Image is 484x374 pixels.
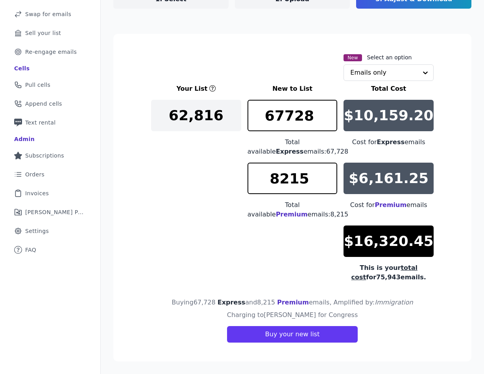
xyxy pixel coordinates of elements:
[344,233,434,249] p: $16,320.45
[344,200,434,210] div: Cost for emails
[14,64,30,72] div: Cells
[248,137,338,156] div: Total available emails: 67,728
[276,148,304,155] span: Express
[276,211,308,218] span: Premium
[172,298,413,307] h4: Buying 67,728 and 8,215 emails
[25,227,49,235] span: Settings
[6,24,94,42] a: Sell your list
[218,299,246,306] span: Express
[169,108,224,123] p: 62,816
[6,147,94,164] a: Subscriptions
[6,5,94,23] a: Swap for emails
[25,81,50,89] span: Pull cells
[349,170,429,186] p: $6,161.25
[25,208,85,216] span: [PERSON_NAME] Performance
[248,84,338,93] h3: New to List
[6,185,94,202] a: Invoices
[25,189,49,197] span: Invoices
[329,299,413,306] span: , Amplified by:
[6,241,94,258] a: FAQ
[6,222,94,240] a: Settings
[344,263,434,282] div: This is your for 75,943 emails.
[25,246,36,254] span: FAQ
[227,310,358,320] h4: Charging to [PERSON_NAME] for Congress
[25,48,77,56] span: Re-engage emails
[6,114,94,131] a: Text rental
[375,201,406,209] span: Premium
[277,299,309,306] span: Premium
[6,76,94,93] a: Pull cells
[367,53,412,61] label: Select an option
[176,84,207,93] h3: Your List
[25,152,64,159] span: Subscriptions
[344,108,434,123] p: $10,159.20
[344,84,434,93] h3: Total Cost
[25,29,61,37] span: Sell your list
[25,100,62,108] span: Append cells
[25,10,71,18] span: Swap for emails
[6,43,94,60] a: Re-engage emails
[375,299,413,306] span: Immigration
[14,135,35,143] div: Admin
[344,137,434,147] div: Cost for emails
[344,54,362,61] span: New
[227,326,358,343] button: Buy your new list
[6,203,94,221] a: [PERSON_NAME] Performance
[6,95,94,112] a: Append cells
[25,119,56,126] span: Text rental
[377,138,405,146] span: Express
[248,200,338,219] div: Total available emails: 8,215
[6,166,94,183] a: Orders
[25,170,44,178] span: Orders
